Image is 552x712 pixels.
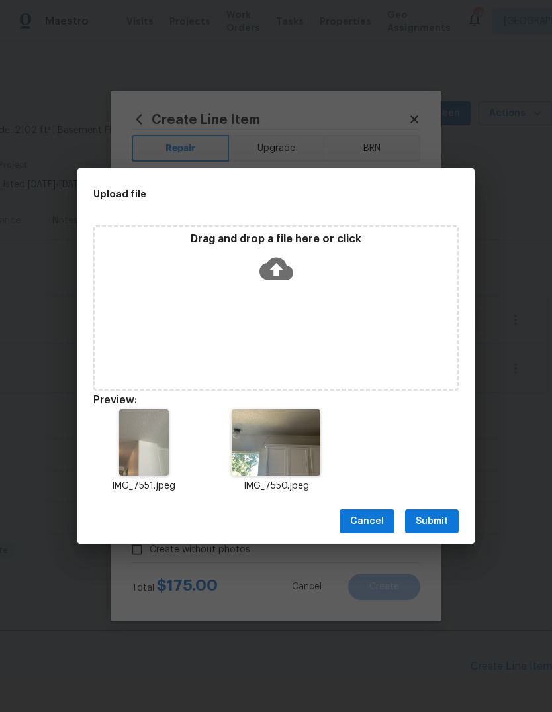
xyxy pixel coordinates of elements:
[119,409,169,476] img: Z
[340,509,394,534] button: Cancel
[93,187,399,201] h2: Upload file
[232,409,320,476] img: Z
[416,513,448,530] span: Submit
[350,513,384,530] span: Cancel
[93,480,194,493] p: IMG_7551.jpeg
[226,480,326,493] p: IMG_7550.jpeg
[405,509,459,534] button: Submit
[95,232,457,246] p: Drag and drop a file here or click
